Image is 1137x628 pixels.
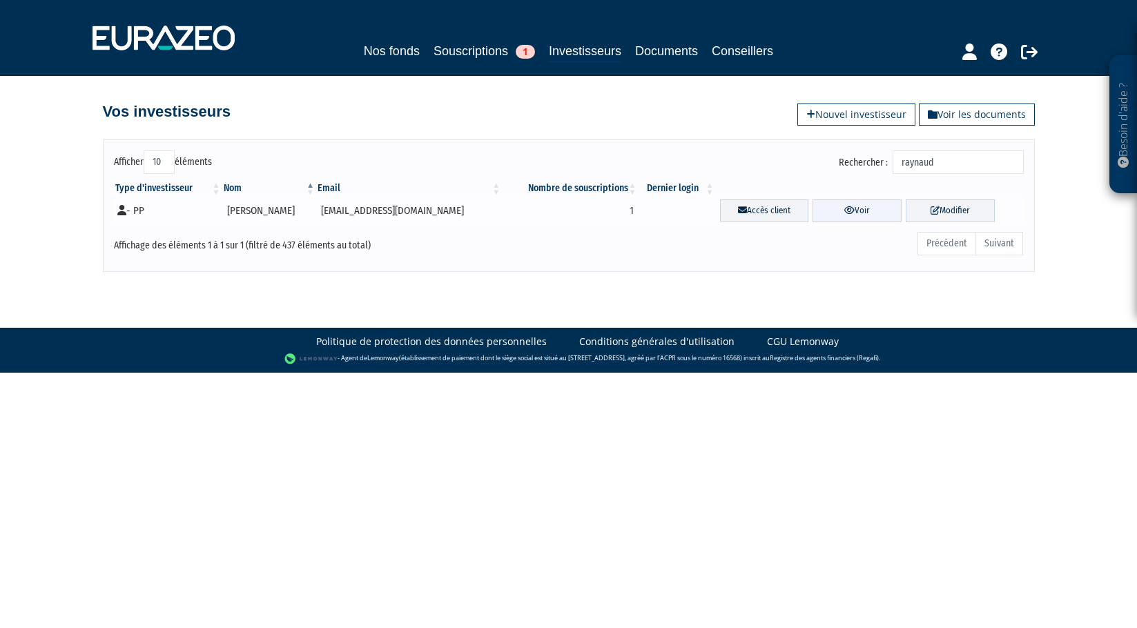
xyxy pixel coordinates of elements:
p: Besoin d'aide ? [1116,63,1131,187]
h4: Vos investisseurs [103,104,231,120]
td: [PERSON_NAME] [222,195,316,226]
th: &nbsp; [716,181,1024,195]
img: 1732889491-logotype_eurazeo_blanc_rvb.png [93,26,235,50]
a: Voir [813,199,902,222]
a: Conditions générales d'utilisation [579,335,735,349]
td: 1 [502,195,638,226]
th: Type d'investisseur : activer pour trier la colonne par ordre croissant [114,181,222,195]
a: Nouvel investisseur [797,104,915,126]
div: Affichage des éléments 1 à 1 sur 1 (filtré de 437 éléments au total) [114,230,481,253]
a: Investisseurs [549,41,621,63]
a: Conseillers [712,41,773,61]
th: Nombre de souscriptions : activer pour trier la colonne par ordre croissant [502,181,638,195]
td: - PP [114,195,222,226]
label: Afficher éléments [114,150,212,174]
a: CGU Lemonway [767,335,839,349]
a: Lemonway [367,353,399,362]
th: Email : activer pour trier la colonne par ordre croissant [316,181,502,195]
a: Nos fonds [364,41,420,61]
a: Documents [635,41,698,61]
th: Dernier login : activer pour trier la colonne par ordre croissant [639,181,716,195]
input: Rechercher : [893,150,1024,174]
select: Afficheréléments [144,150,175,174]
div: - Agent de (établissement de paiement dont le siège social est situé au [STREET_ADDRESS], agréé p... [14,352,1123,366]
img: logo-lemonway.png [284,352,338,366]
a: Modifier [906,199,995,222]
th: Nom : activer pour trier la colonne par ordre d&eacute;croissant [222,181,316,195]
a: Voir les documents [919,104,1035,126]
a: Registre des agents financiers (Regafi) [770,353,879,362]
a: Accès client [720,199,809,222]
label: Rechercher : [839,150,1024,174]
a: Politique de protection des données personnelles [316,335,547,349]
span: 1 [516,45,535,59]
td: [EMAIL_ADDRESS][DOMAIN_NAME] [316,195,502,226]
a: Souscriptions1 [434,41,535,61]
